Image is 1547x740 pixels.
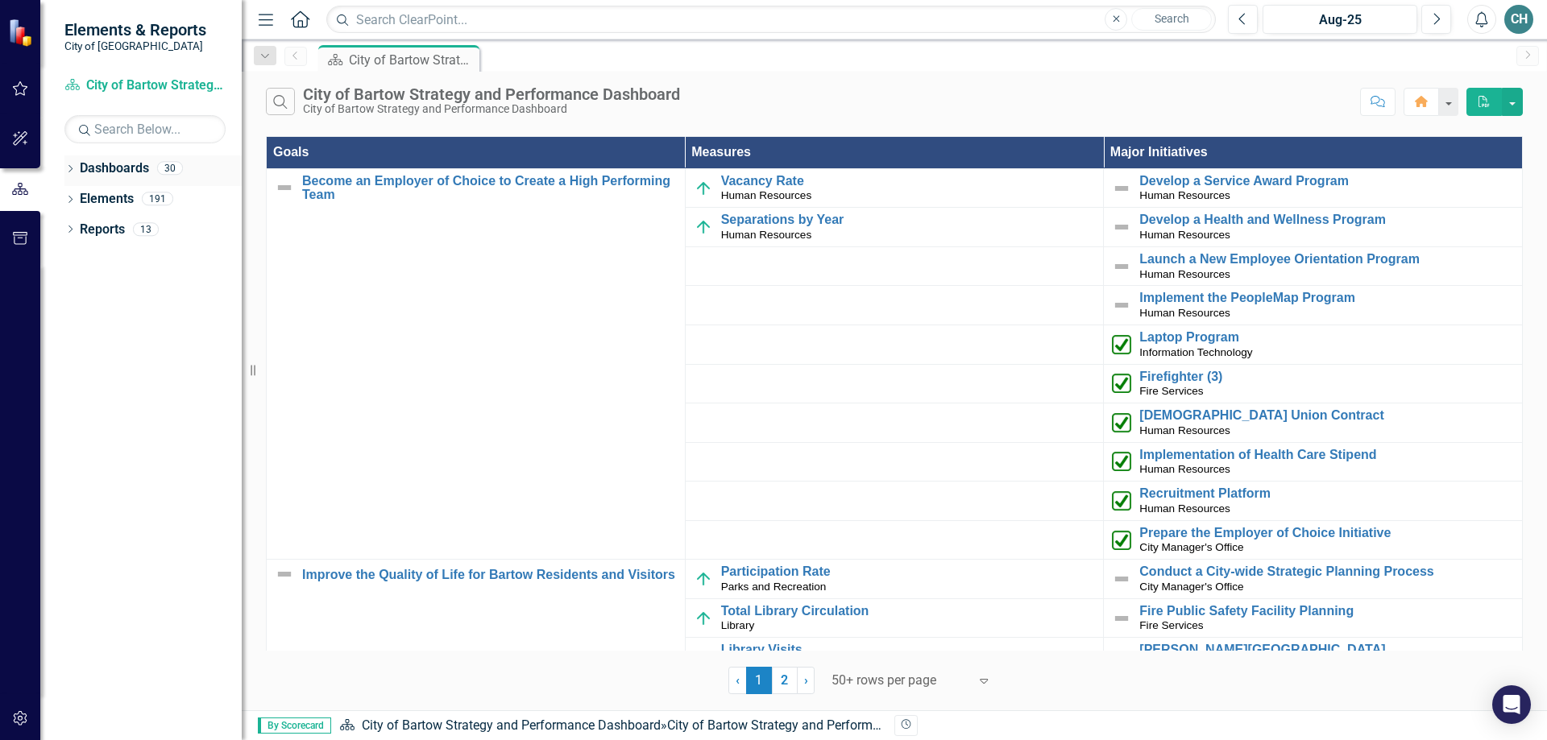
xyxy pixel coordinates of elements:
a: Recruitment Platform [1139,486,1514,501]
img: On Target [694,609,713,628]
div: Open Intercom Messenger [1492,685,1531,724]
span: Human Resources [1139,307,1230,319]
a: Dashboards [80,159,149,178]
button: CH [1504,5,1533,34]
span: Fire Services [1139,385,1203,397]
img: Completed [1112,531,1131,550]
td: Double-Click to Edit Right Click for Context Menu [685,560,1104,599]
img: On Target [694,217,713,237]
td: Double-Click to Edit Right Click for Context Menu [685,598,1104,638]
img: On Target [694,179,713,198]
span: ‹ [736,672,740,688]
div: » [339,717,882,735]
a: Total Library Circulation [721,604,1096,618]
a: Implementation of Health Care Stipend [1139,448,1514,462]
img: Not Defined [1112,609,1131,628]
img: Not Defined [1112,296,1131,315]
span: Fire Services [1139,619,1203,631]
td: Double-Click to Edit Right Click for Context Menu [267,168,686,559]
a: Firefighter (3) [1139,370,1514,384]
span: Human Resources [1139,502,1230,515]
span: Human Resources [721,189,812,201]
a: Develop a Service Award Program [1139,174,1514,188]
img: On Target [694,569,713,589]
img: Completed [1112,413,1131,432]
input: Search Below... [64,115,226,143]
a: City of Bartow Strategy and Performance Dashboard [64,76,226,95]
span: Parks and Recreation [721,581,827,593]
span: Library [721,619,755,631]
span: City Manager's Office [1139,581,1243,593]
a: Reports [80,221,125,239]
span: Human Resources [1139,424,1230,436]
a: Prepare the Employer of Choice Initiative [1139,526,1514,540]
img: Completed [1112,335,1131,354]
small: City of [GEOGRAPHIC_DATA] [64,39,206,52]
a: [DEMOGRAPHIC_DATA] Union Contract [1139,408,1514,423]
a: Fire Public Safety Facility Planning [1139,604,1514,618]
span: Search [1155,12,1189,25]
div: 191 [142,192,173,206]
button: Search [1131,8,1212,31]
img: Not Defined [1112,257,1131,276]
img: Not Defined [1112,217,1131,237]
div: Aug-25 [1268,10,1412,30]
div: City of Bartow Strategy and Performance Dashboard [303,103,680,115]
button: Aug-25 [1263,5,1417,34]
img: Not Defined [275,178,294,197]
span: › [804,672,808,688]
img: ClearPoint Strategy [8,19,36,47]
img: Not Defined [275,564,294,584]
span: By Scorecard [258,717,331,734]
td: Double-Click to Edit Right Click for Context Menu [685,638,1104,677]
img: Completed [1112,491,1131,511]
a: [PERSON_NAME][GEOGRAPHIC_DATA] [1139,643,1514,657]
input: Search ClearPoint... [326,6,1216,34]
a: Laptop Program [1139,330,1514,345]
img: Not Defined [1112,569,1131,589]
div: City of Bartow Strategy and Performance Dashboard [303,85,680,103]
span: Human Resources [721,229,812,241]
a: Become an Employer of Choice to Create a High Performing Team [302,174,677,202]
a: Conduct a City-wide Strategic Planning Process [1139,564,1514,579]
a: City of Bartow Strategy and Performance Dashboard [362,717,661,733]
a: Develop a Health and Wellness Program [1139,213,1514,227]
a: Improve the Quality of Life for Bartow Residents and Visitors [302,568,677,582]
a: Launch a New Employee Orientation Program [1139,252,1514,267]
td: Double-Click to Edit Right Click for Context Menu [1104,638,1523,677]
span: Human Resources [1139,189,1230,201]
span: 1 [746,667,772,694]
div: City of Bartow Strategy and Performance Dashboard [349,50,475,70]
img: Completed [1112,452,1131,471]
img: Completed [1112,374,1131,393]
a: Separations by Year [721,213,1096,227]
span: Human Resources [1139,268,1230,280]
div: 13 [133,222,159,236]
a: Vacancy Rate [721,174,1096,188]
div: City of Bartow Strategy and Performance Dashboard [667,717,966,733]
span: Human Resources [1139,229,1230,241]
img: On Target [694,647,713,667]
img: Not Defined [1112,179,1131,198]
a: Library Visits [721,643,1096,657]
a: Participation Rate [721,564,1096,579]
span: Elements & Reports [64,20,206,39]
span: City Manager's Office [1139,541,1243,553]
span: Human Resources [1139,463,1230,475]
span: Information Technology [1139,346,1252,358]
a: Implement the PeopleMap Program [1139,291,1514,305]
img: Not Defined [1112,647,1131,667]
a: Elements [80,190,134,209]
div: 30 [157,162,183,176]
a: 2 [772,667,798,694]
